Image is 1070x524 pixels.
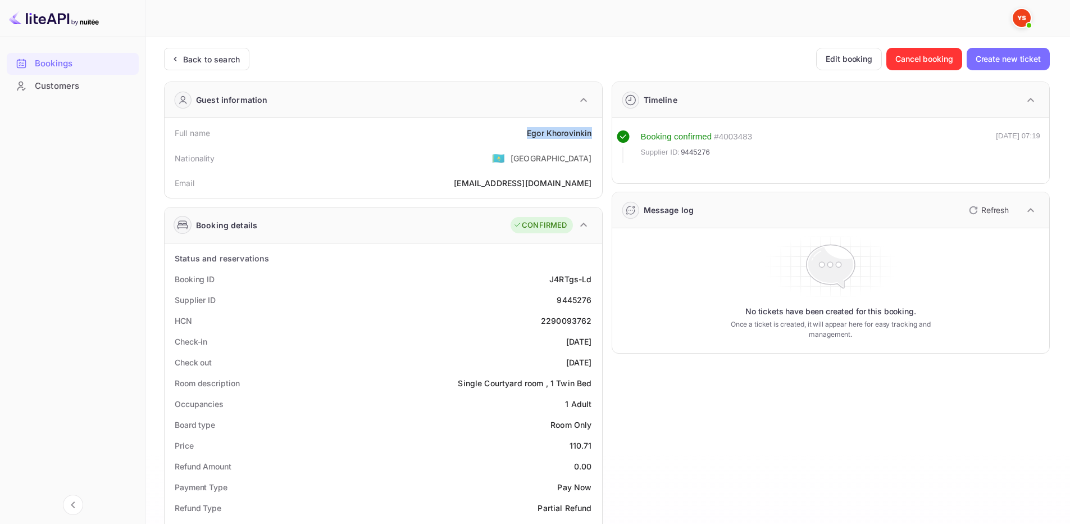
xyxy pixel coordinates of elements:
[175,127,210,139] div: Full name
[981,204,1009,216] p: Refresh
[513,220,567,231] div: CONFIRMED
[492,148,505,168] span: United States
[641,147,680,158] span: Supplier ID:
[967,48,1050,70] button: Create new ticket
[511,152,592,164] div: [GEOGRAPHIC_DATA]
[35,57,133,70] div: Bookings
[574,460,592,472] div: 0.00
[7,75,139,97] div: Customers
[175,252,269,264] div: Status and reservations
[745,306,916,317] p: No tickets have been created for this booking.
[175,419,215,431] div: Board type
[175,481,227,493] div: Payment Type
[996,130,1040,163] div: [DATE] 07:19
[557,294,591,306] div: 9445276
[566,356,592,368] div: [DATE]
[35,80,133,93] div: Customers
[175,273,215,285] div: Booking ID
[557,481,591,493] div: Pay Now
[175,152,215,164] div: Nationality
[714,130,752,143] div: # 4003483
[1013,9,1031,27] img: Yandex Support
[7,53,139,74] a: Bookings
[7,75,139,96] a: Customers
[196,219,257,231] div: Booking details
[63,495,83,515] button: Collapse navigation
[550,419,591,431] div: Room Only
[713,319,948,340] p: Once a ticket is created, it will appear here for easy tracking and management.
[175,377,239,389] div: Room description
[175,294,216,306] div: Supplier ID
[175,502,221,514] div: Refund Type
[886,48,962,70] button: Cancel booking
[527,127,591,139] div: Egor Khorovinkin
[175,315,192,327] div: HCN
[541,315,592,327] div: 2290093762
[458,377,591,389] div: Single Courtyard room , 1 Twin Bed
[175,356,212,368] div: Check out
[565,398,591,410] div: 1 Adult
[175,398,224,410] div: Occupancies
[566,336,592,347] div: [DATE]
[962,201,1013,219] button: Refresh
[7,53,139,75] div: Bookings
[570,440,592,451] div: 110.71
[175,177,194,189] div: Email
[175,336,207,347] div: Check-in
[454,177,591,189] div: [EMAIL_ADDRESS][DOMAIN_NAME]
[183,53,240,65] div: Back to search
[681,147,710,158] span: 9445276
[644,94,677,106] div: Timeline
[549,273,591,285] div: J4RTgs-Ld
[196,94,268,106] div: Guest information
[644,204,694,216] div: Message log
[816,48,882,70] button: Edit booking
[538,502,591,514] div: Partial Refund
[641,130,712,143] div: Booking confirmed
[9,9,99,27] img: LiteAPI logo
[175,440,194,451] div: Price
[175,460,231,472] div: Refund Amount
